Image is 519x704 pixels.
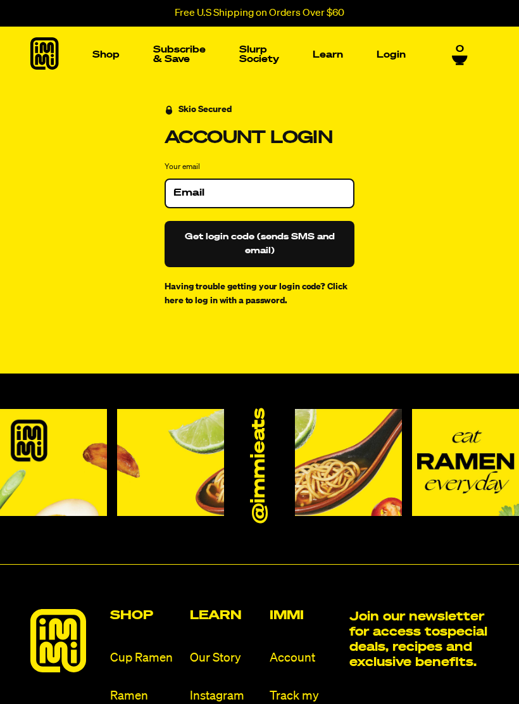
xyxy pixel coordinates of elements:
img: immieats [30,609,86,672]
a: Cup Ramen [110,650,180,667]
h2: Learn [190,609,259,622]
a: Login [372,45,411,65]
input: Your email input field [173,187,346,199]
h2: Immi [270,609,339,622]
a: Slurp Society [234,40,284,69]
a: Learn [308,45,348,65]
svg: Security [165,106,173,115]
a: Shop [87,45,125,65]
a: Account [270,650,339,667]
a: Subscribe & Save [148,40,211,69]
a: Our Story [190,650,259,667]
a: Skio Secured [165,103,232,127]
span: 0 [456,44,464,55]
nav: Main navigation [87,27,411,82]
h2: Join our newsletter for access to special deals, recipes and exclusive benefits. [349,609,489,670]
a: @immieats [249,408,271,523]
a: Having trouble getting your login code? Click here to log in with a password. [165,282,347,305]
img: Instagram [117,409,224,516]
div: Your email [165,161,354,173]
img: Instagram [412,409,519,516]
img: Instagram [295,409,402,516]
a: 0 [452,44,468,65]
h2: Shop [110,609,180,622]
button: Get login code (sends SMS and email) [165,221,354,267]
p: Free U.S Shipping on Orders Over $60 [175,8,344,19]
div: Skio Secured [178,103,232,116]
h2: Account Login [165,127,354,149]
